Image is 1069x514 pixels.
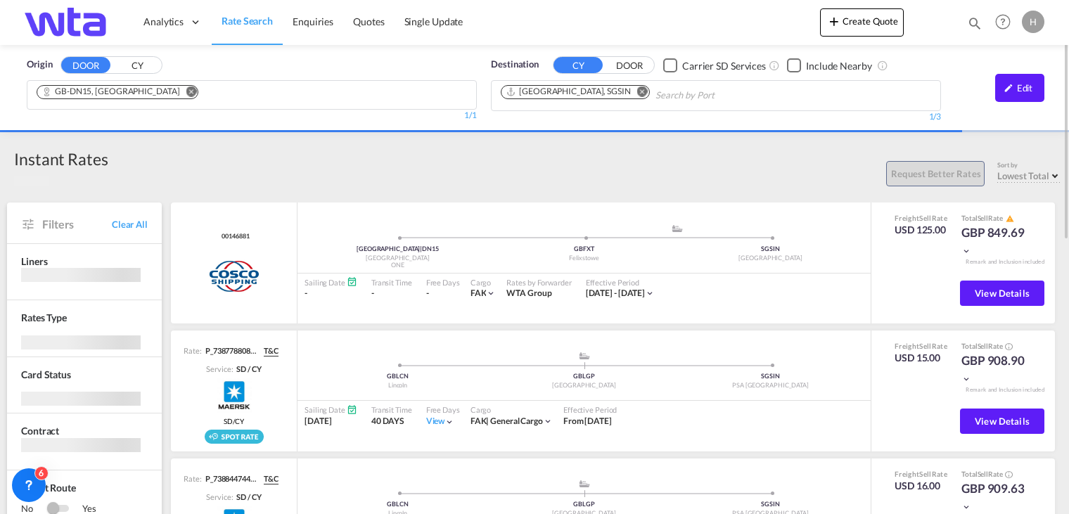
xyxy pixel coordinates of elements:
div: PSA [GEOGRAPHIC_DATA] [677,381,864,390]
span: SD/CY [224,416,245,426]
div: Sort by [997,161,1062,170]
div: SGSIN [677,245,864,254]
span: Single Update [404,15,463,27]
span: [DATE] - [DATE] [586,288,646,298]
div: Rollable available [205,430,264,444]
span: T&C [264,473,279,484]
span: DN15 [422,245,439,252]
div: P_7388447444_P01jjxpre [202,473,258,484]
span: Sell [919,214,931,222]
div: Press delete to remove this chip. [41,86,182,98]
div: Instant Rates [14,148,108,170]
div: USD 16.00 [895,479,947,493]
span: 00146881 [218,232,249,241]
div: P_7387788080_P01jjxprf [202,345,258,356]
div: Rates by Forwarder [506,277,571,288]
div: WTA Group [506,288,571,300]
span: Destination [491,58,539,72]
span: Sell [919,342,931,350]
div: Remark and Inclusion included [955,386,1055,394]
button: icon-plus 400-fgCreate Quote [820,8,904,37]
div: GBLGP [491,372,677,381]
md-icon: icon-chevron-down [444,417,454,427]
span: Rate Search [222,15,273,27]
div: Cargo [471,404,553,415]
div: - [426,288,429,300]
div: Rates Type [21,311,67,325]
img: Spot_rate_rollable_v2.png [205,430,264,444]
md-icon: icon-chevron-down [961,246,971,256]
span: Service: [206,491,233,502]
button: Request Better Rates [886,161,985,186]
div: Effective Period [586,277,655,288]
span: Clear All [112,218,148,231]
div: SD / CY [233,491,261,502]
md-icon: icon-plus 400-fg [826,13,843,30]
div: Freight Rate [895,341,947,351]
md-icon: icon-chevron-down [486,288,496,298]
input: Search by Port [655,84,789,107]
md-icon: icon-chevron-down [961,502,971,512]
button: DOOR [605,58,654,74]
span: Rate: [184,345,202,356]
img: Maersk Spot [217,378,252,413]
button: CY [113,58,162,74]
span: Origin [27,58,52,72]
md-icon: icon-chevron-down [645,288,655,298]
div: Contract / Rate Agreement / Tariff / Spot Pricing Reference Number: 00146881 [218,232,249,241]
div: Carrier SD Services [682,59,766,73]
span: Liners [21,255,47,267]
div: GBLCN [305,500,491,509]
div: Sailing Date [305,404,357,415]
div: GBP 908.90 [961,352,1032,386]
div: Lincoln [305,381,491,390]
span: Contract [21,425,59,437]
span: From [DATE] [563,416,612,426]
md-icon: icon-chevron-down [961,374,971,384]
div: SGSIN [677,500,864,509]
div: general cargo [471,416,543,428]
div: 1/1 [27,110,477,122]
md-chips-wrap: Chips container. Use arrow keys to select chips. [499,81,795,107]
div: 40 DAYS [371,416,412,428]
img: COSCO [207,259,260,294]
div: Sailing Date [305,277,357,288]
md-icon: Schedules Available [347,276,357,287]
md-icon: Schedules Available [347,404,357,415]
div: GB-DN15, North Lincolnshire [41,86,179,98]
button: Spot Rates are dynamic & can fluctuate with time [1003,342,1013,352]
span: | [420,245,422,252]
span: Service: [206,364,233,374]
button: DOOR [61,57,110,73]
span: Sell [978,470,989,478]
md-icon: icon-alert [1006,214,1014,223]
span: Analytics [143,15,184,29]
div: From 18 Sep 2025 [563,416,612,428]
div: USD 125.00 [895,223,947,237]
span: Sell [919,470,931,478]
div: icon-pencilEdit [995,74,1044,102]
span: Lowest Total [997,170,1049,181]
div: H [1022,11,1044,33]
span: Filters [42,217,112,232]
md-icon: Unchecked: Ignores neighbouring ports when fetching rates.Checked : Includes neighbouring ports w... [877,60,888,71]
div: Card Status [21,368,71,382]
div: Free Days [426,277,460,288]
button: Remove [628,86,649,100]
button: Remove [177,86,198,100]
md-icon: icon-magnify [967,15,982,31]
span: Help [991,10,1015,34]
div: Free Days [426,404,460,415]
span: Sell [978,214,989,222]
button: CY [553,57,603,73]
div: SD / CY [233,364,261,374]
md-checkbox: Checkbox No Ink [663,58,766,72]
button: View Details [960,281,1044,306]
div: Viewicon-chevron-down [426,416,455,428]
div: Transit Time [371,404,412,415]
div: USD 15.00 [895,351,947,365]
span: Enquiries [293,15,333,27]
div: Help [991,10,1022,35]
div: [DATE] [305,416,357,428]
md-checkbox: Checkbox No Ink [787,58,872,72]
